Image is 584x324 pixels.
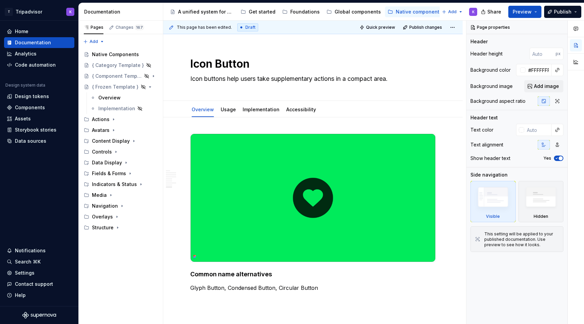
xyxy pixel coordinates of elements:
div: Search ⌘K [15,258,41,265]
div: Components [15,104,45,111]
textarea: Icon buttons help users take supplementary actions in a compact area. [189,73,434,84]
div: Visible [486,214,500,219]
a: Implementation [243,107,279,112]
button: Add [81,37,106,46]
span: Publish changes [409,25,442,30]
span: Draft [245,25,255,30]
input: Auto [524,124,552,136]
div: Header text [470,114,498,121]
div: Background aspect ratio [470,98,526,105]
div: Header [470,38,488,45]
div: Controls [81,146,160,157]
a: Storybook stories [4,124,74,135]
span: This page has been edited. [177,25,232,30]
span: Add [90,39,98,44]
a: Settings [4,268,74,278]
div: Contact support [15,281,53,287]
div: Fields & Forms [92,170,126,177]
span: Add image [534,83,559,90]
div: Data Display [92,159,122,166]
button: Add [440,7,465,17]
a: Design tokens [4,91,74,102]
input: Auto [530,48,556,60]
div: Indicators & Status [81,179,160,190]
div: Text color [470,126,493,133]
button: Share [478,6,506,18]
div: Home [15,28,28,35]
input: Auto [526,64,552,76]
span: Preview [513,8,532,15]
a: Components [4,102,74,113]
img: ae8c4d39-31f1-462d-a130-1f10f7e85183.png [191,134,435,262]
div: { Category Template } [92,62,144,69]
span: Share [487,8,501,15]
a: Data sources [4,136,74,146]
div: Header height [470,50,503,57]
div: Foundations [290,8,320,15]
div: Notifications [15,247,46,254]
div: Page tree [81,49,160,233]
div: Avatars [92,127,109,134]
div: Implementation [98,105,135,112]
div: Background color [470,67,511,73]
div: Native Components [92,51,139,58]
button: Help [4,290,74,301]
div: Settings [15,270,34,276]
div: Page tree [167,5,438,19]
div: Content Display [81,136,160,146]
div: Assets [15,115,31,122]
div: Visible [470,181,516,222]
div: Text alignment [470,141,503,148]
a: Accessibility [286,107,316,112]
div: Structure [92,224,114,231]
button: Preview [508,6,541,18]
div: Actions [81,114,160,125]
a: Foundations [279,6,322,17]
div: Overview [98,94,121,101]
div: K [69,9,72,15]
a: Analytics [4,48,74,59]
div: Tripadvisor [16,8,42,15]
div: Documentation [15,39,51,46]
div: Help [15,292,26,299]
button: Add image [524,80,563,92]
div: Native components [396,8,442,15]
span: Quick preview [366,25,395,30]
button: Quick preview [358,23,398,32]
strong: Common name alternatives [190,271,272,278]
div: This setting will be applied to your published documentation. Use preview to see how it looks. [484,231,559,248]
div: Analytics [15,50,36,57]
a: Overview [88,92,160,103]
a: Native components [385,6,445,17]
a: Usage [221,107,236,112]
a: { Frozen Template } [81,82,160,92]
div: Data Display [81,157,160,168]
a: Documentation [4,37,74,48]
div: Storybook stories [15,126,56,133]
div: Get started [249,8,275,15]
span: Add [448,9,457,15]
p: px [556,51,561,56]
div: Overlays [81,211,160,222]
span: Publish [554,8,571,15]
div: T [5,8,13,16]
div: Indicators & Status [92,181,137,188]
a: { Category Template } [81,60,160,71]
a: Implementation [88,103,160,114]
div: Code automation [15,62,56,68]
p: Glyph Button, Condensed Button, Circular Button [190,284,436,292]
div: Media [92,192,107,199]
div: K [472,9,474,15]
div: Overlays [92,213,113,220]
button: Contact support [4,279,74,290]
button: Search ⌘K [4,256,74,267]
a: Assets [4,113,74,124]
div: Changes [116,25,144,30]
div: Data sources [15,138,46,144]
div: Side navigation [470,171,508,178]
textarea: Icon Button [189,56,434,72]
a: Home [4,26,74,37]
div: Design tokens [15,93,49,100]
div: { Component Template } [92,73,142,79]
div: Design system data [5,83,45,88]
